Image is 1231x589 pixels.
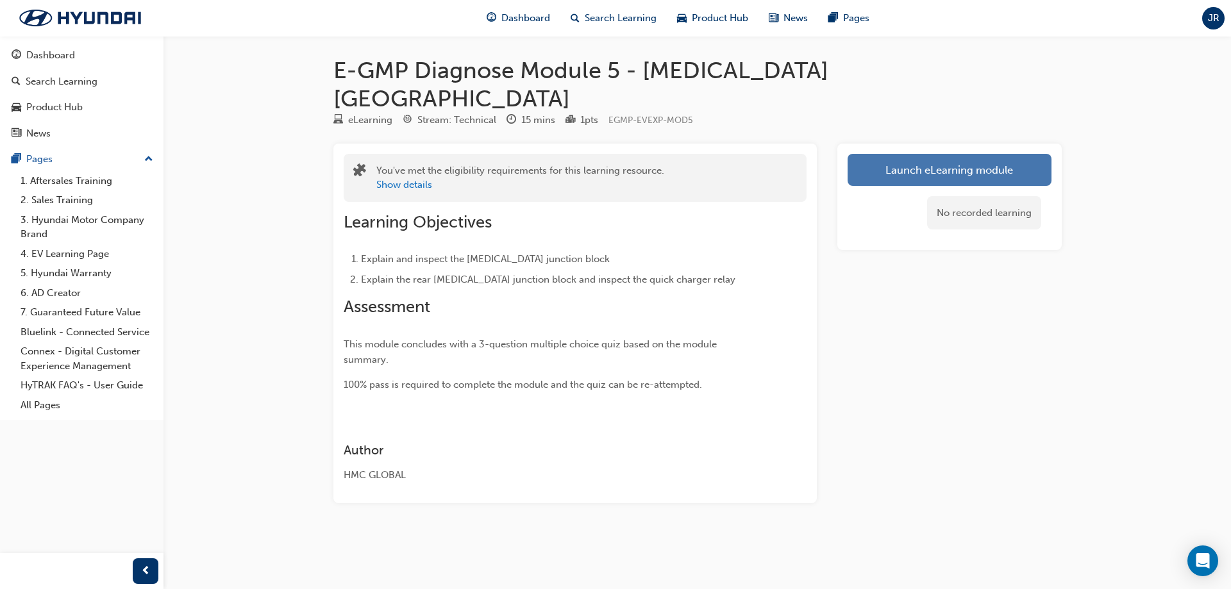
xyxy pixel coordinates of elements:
[487,10,496,26] span: guage-icon
[15,376,158,395] a: HyTRAK FAQ's - User Guide
[565,115,575,126] span: podium-icon
[5,70,158,94] a: Search Learning
[12,50,21,62] span: guage-icon
[818,5,880,31] a: pages-iconPages
[571,10,580,26] span: search-icon
[344,443,760,458] h3: Author
[5,147,158,171] button: Pages
[783,11,808,26] span: News
[344,338,719,365] span: This module concludes with a 3-question multiple choice quiz based on the module summary.
[376,178,432,192] button: Show details
[417,113,496,128] div: Stream: Technical
[1187,545,1218,576] div: Open Intercom Messenger
[843,11,869,26] span: Pages
[26,126,51,141] div: News
[5,44,158,67] a: Dashboard
[333,112,392,128] div: Type
[15,190,158,210] a: 2. Sales Training
[769,10,778,26] span: news-icon
[344,297,430,317] span: Assessment
[26,74,97,89] div: Search Learning
[15,263,158,283] a: 5. Hyundai Warranty
[12,128,21,140] span: news-icon
[361,274,735,285] span: Explain the rear [MEDICAL_DATA] junction block and inspect the quick charger relay
[15,171,158,191] a: 1. Aftersales Training
[376,163,664,192] div: You've met the eligibility requirements for this learning resource.
[501,11,550,26] span: Dashboard
[403,115,412,126] span: target-icon
[828,10,838,26] span: pages-icon
[348,113,392,128] div: eLearning
[585,11,657,26] span: Search Learning
[5,122,158,145] a: News
[344,379,702,390] span: 100% pass is required to complete the module and the quiz can be re-attempted.
[403,112,496,128] div: Stream
[1208,11,1219,26] span: JR
[927,196,1041,230] div: No recorded learning
[15,210,158,244] a: 3. Hyundai Motor Company Brand
[521,113,555,128] div: 15 mins
[12,102,21,113] span: car-icon
[677,10,687,26] span: car-icon
[692,11,748,26] span: Product Hub
[15,244,158,264] a: 4. EV Learning Page
[26,100,83,115] div: Product Hub
[353,165,366,179] span: puzzle-icon
[507,115,516,126] span: clock-icon
[848,154,1051,186] a: Launch eLearning module
[608,115,693,126] span: Learning resource code
[667,5,758,31] a: car-iconProduct Hub
[344,212,492,232] span: Learning Objectives
[361,253,610,265] span: Explain and inspect the [MEDICAL_DATA] junction block
[15,342,158,376] a: Connex - Digital Customer Experience Management
[15,322,158,342] a: Bluelink - Connected Service
[6,4,154,31] img: Trak
[507,112,555,128] div: Duration
[144,151,153,168] span: up-icon
[333,115,343,126] span: learningResourceType_ELEARNING-icon
[758,5,818,31] a: news-iconNews
[12,76,21,88] span: search-icon
[15,303,158,322] a: 7. Guaranteed Future Value
[15,395,158,415] a: All Pages
[580,113,598,128] div: 1 pts
[1202,7,1225,29] button: JR
[5,41,158,147] button: DashboardSearch LearningProduct HubNews
[333,56,1062,112] h1: E-GMP Diagnose Module 5 - [MEDICAL_DATA][GEOGRAPHIC_DATA]
[12,154,21,165] span: pages-icon
[560,5,667,31] a: search-iconSearch Learning
[15,283,158,303] a: 6. AD Creator
[476,5,560,31] a: guage-iconDashboard
[565,112,598,128] div: Points
[344,468,760,483] div: HMC GLOBAL
[26,48,75,63] div: Dashboard
[5,95,158,119] a: Product Hub
[141,563,151,579] span: prev-icon
[26,152,53,167] div: Pages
